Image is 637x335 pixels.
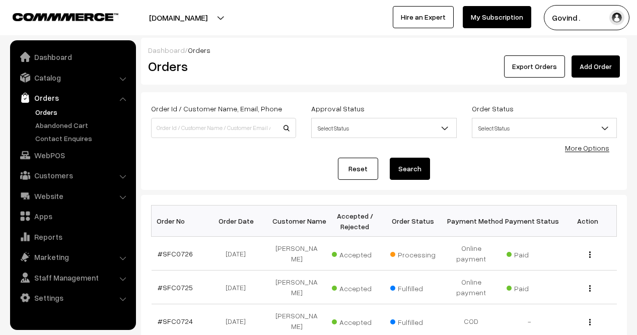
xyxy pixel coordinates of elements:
div: / [148,45,620,55]
th: Payment Method [442,206,501,237]
img: Menu [589,319,591,325]
a: Website [13,187,132,205]
a: WebPOS [13,146,132,164]
input: Order Id / Customer Name / Customer Email / Customer Phone [151,118,296,138]
label: Order Id / Customer Name, Email, Phone [151,103,282,114]
th: Customer Name [268,206,326,237]
th: Payment Status [501,206,559,237]
a: #SFC0724 [158,317,193,325]
span: Select Status [311,118,456,138]
span: Paid [507,247,557,260]
h2: Orders [148,58,295,74]
td: [PERSON_NAME] [268,271,326,304]
th: Order Date [209,206,268,237]
span: Select Status [472,119,616,137]
a: Settings [13,289,132,307]
a: Reports [13,228,132,246]
span: Accepted [332,314,382,327]
a: Catalog [13,69,132,87]
a: More Options [565,144,609,152]
span: Paid [507,281,557,294]
th: Order Status [384,206,443,237]
th: Action [558,206,617,237]
button: Govind . [544,5,629,30]
span: Accepted [332,281,382,294]
img: user [609,10,624,25]
a: #SFC0725 [158,283,193,292]
td: Online payment [442,237,501,271]
a: #SFC0726 [158,249,193,258]
a: Reset [338,158,378,180]
th: Order No [152,206,210,237]
a: Contact Enquires [33,133,132,144]
a: Customers [13,166,132,184]
a: Dashboard [13,48,132,66]
span: Processing [390,247,441,260]
span: Select Status [312,119,456,137]
button: Export Orders [504,55,565,78]
a: Staff Management [13,269,132,287]
th: Accepted / Rejected [326,206,384,237]
label: Order Status [472,103,514,114]
a: Orders [33,107,132,117]
span: Accepted [332,247,382,260]
a: Marketing [13,248,132,266]
a: Abandoned Cart [33,120,132,130]
span: Fulfilled [390,314,441,327]
span: Select Status [472,118,617,138]
td: [DATE] [209,271,268,304]
a: Add Order [572,55,620,78]
label: Approval Status [311,103,365,114]
a: Apps [13,207,132,225]
td: Online payment [442,271,501,304]
a: My Subscription [463,6,531,28]
span: Orders [188,46,210,54]
a: Dashboard [148,46,185,54]
img: COMMMERCE [13,13,118,21]
img: Menu [589,285,591,292]
img: Menu [589,251,591,258]
button: [DOMAIN_NAME] [114,5,243,30]
a: Hire an Expert [393,6,454,28]
a: Orders [13,89,132,107]
a: COMMMERCE [13,10,101,22]
td: [DATE] [209,237,268,271]
button: Search [390,158,430,180]
td: [PERSON_NAME] [268,237,326,271]
span: Fulfilled [390,281,441,294]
